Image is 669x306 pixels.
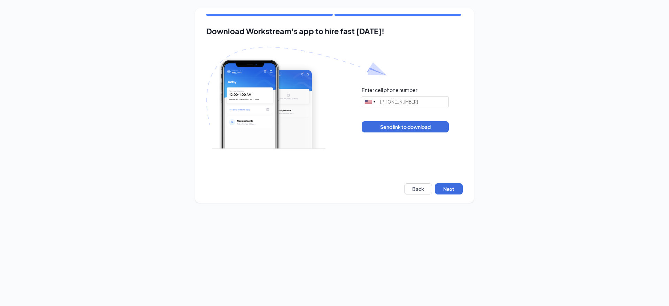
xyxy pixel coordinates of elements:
[362,97,378,107] div: United States: +1
[362,121,449,132] button: Send link to download
[206,47,387,149] img: Download Workstream's app with paper plane
[362,96,449,107] input: (201) 555-0123
[362,86,417,93] div: Enter cell phone number
[206,27,463,36] h2: Download Workstream's app to hire fast [DATE]!
[404,183,432,194] button: Back
[435,183,463,194] button: Next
